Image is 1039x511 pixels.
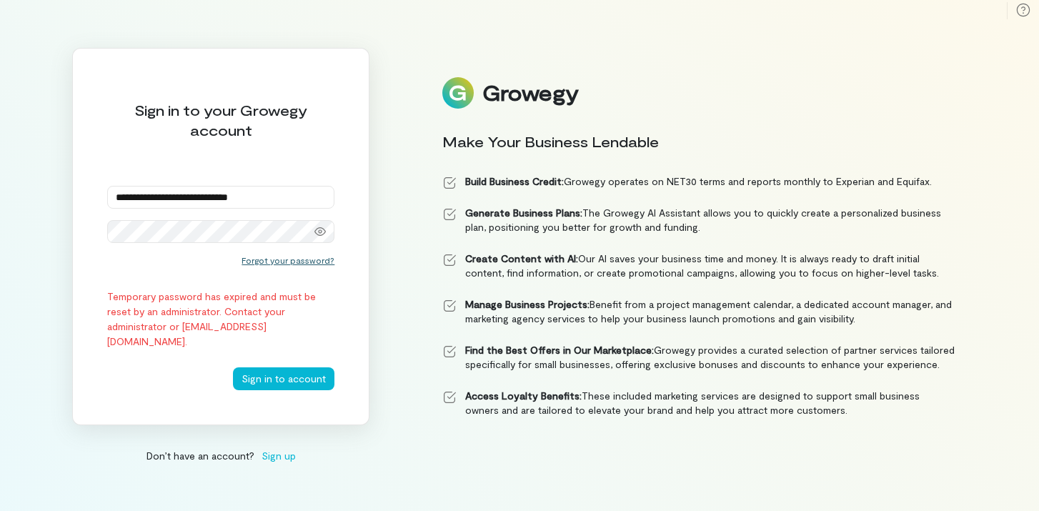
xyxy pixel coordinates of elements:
button: Sign in to account [233,367,334,390]
li: Benefit from a project management calendar, a dedicated account manager, and marketing agency ser... [442,297,955,326]
div: Make Your Business Lendable [442,132,955,152]
div: Growegy [482,81,578,105]
span: Sign up [262,448,296,463]
li: The Growegy AI Assistant allows you to quickly create a personalized business plan, positioning y... [442,206,955,234]
div: Temporary password has expired and must be reset by an administrator. Contact your administrator ... [107,289,334,349]
li: Our AI saves your business time and money. It is always ready to draft initial content, find info... [442,252,955,280]
li: Growegy provides a curated selection of partner services tailored specifically for small business... [442,343,955,372]
strong: Access Loyalty Benefits: [465,390,582,402]
div: Don’t have an account? [72,448,369,463]
strong: Build Business Credit: [465,175,564,187]
strong: Find the Best Offers in Our Marketplace: [465,344,654,356]
strong: Manage Business Projects: [465,298,590,310]
li: Growegy operates on NET30 terms and reports monthly to Experian and Equifax. [442,174,955,189]
strong: Create Content with AI: [465,252,578,264]
li: These included marketing services are designed to support small business owners and are tailored ... [442,389,955,417]
img: Logo [442,77,474,109]
strong: Generate Business Plans: [465,207,582,219]
button: Forgot your password? [242,254,334,266]
div: Sign in to your Growegy account [107,100,334,140]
